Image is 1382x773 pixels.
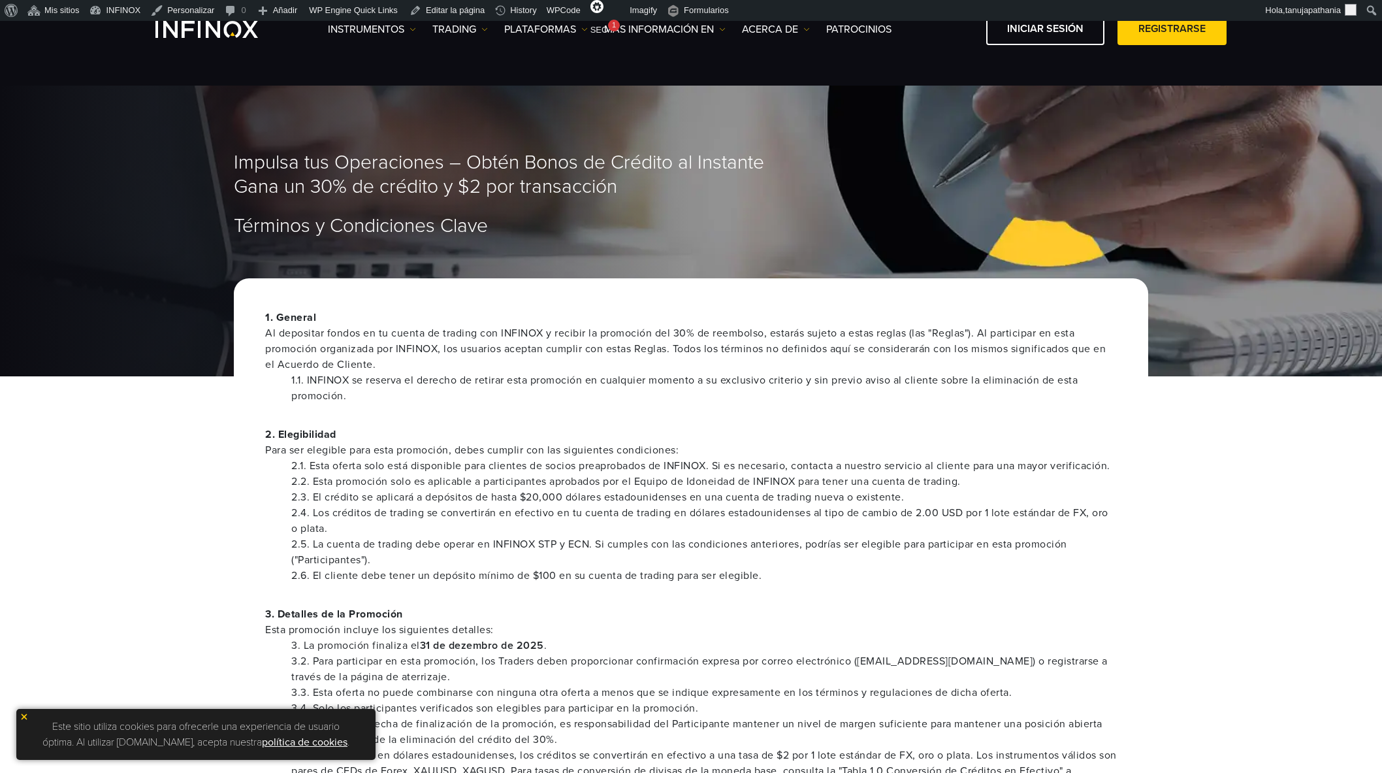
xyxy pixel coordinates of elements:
span: tanujapathania [1285,5,1341,15]
li: 2.2. Esta promoción solo es aplicable a participantes aprobados por el Equipo de Idoneidad de INF... [291,474,1117,489]
a: TRADING [432,22,488,37]
a: INFINOX Logo [155,21,289,38]
p: 2. Elegibilidad [265,427,1117,458]
li: 2.1. Esta oferta solo está disponible para clientes de socios preaprobados de INFINOX. Si es nece... [291,458,1117,474]
span: Esta promoción incluye los siguientes detalles: [265,622,1117,638]
a: Más información en [604,22,726,37]
li: 2.6. El cliente debe tener un depósito mínimo de $100 en su cuenta de trading para ser elegible. [291,568,1117,584]
a: Patrocinios [826,22,892,37]
div: 1 [608,20,620,31]
li: 3. La promoción finaliza el . [291,638,1117,653]
span: Para ser elegible para esta promoción, debes cumplir con las siguientes condiciones: [265,442,1117,458]
a: Iniciar sesión [986,13,1104,45]
p: 3. Detalles de la Promoción [265,606,1117,638]
h1: Términos y Condiciones Clave [234,216,1148,237]
a: PLATAFORMAS [504,22,588,37]
img: yellow close icon [20,712,29,721]
li: 1.1. INFINOX se reserva el derecho de retirar esta promoción en cualquier momento a su exclusivo ... [291,372,1117,404]
a: Instrumentos [328,22,416,37]
a: ACERCA DE [742,22,810,37]
li: 2.5. La cuenta de trading debe operar en INFINOX STP y ECN. Si cumples con las condiciones anteri... [291,536,1117,568]
span: Impulsa tus Operaciones – Obtén Bonos de Crédito al Instante Gana un 30% de crédito y $2 por tran... [234,151,764,199]
li: 3.4. Solo los participantes verificados son elegibles para participar en la promoción. [291,700,1117,716]
a: Registrarse [1117,13,1227,45]
li: 3.2. Para participar en esta promoción, los Traders deben proporcionar confirmación expresa por c... [291,653,1117,685]
p: 1. General [265,310,1117,372]
span: Al depositar fondos en tu cuenta de trading con INFINOX y recibir la promoción del 30% de reembol... [265,325,1117,372]
li: 3.5. Antes de la fecha de finalización de la promoción, es responsabilidad del Participante mante... [291,716,1117,748]
li: 3.3. Esta oferta no puede combinarse con ninguna otra oferta a menos que se indique expresamente ... [291,685,1117,700]
p: Este sitio utiliza cookies para ofrecerle una experiencia de usuario óptima. Al utilizar [DOMAIN_... [23,715,369,753]
li: 2.3. El crédito se aplicará a depósitos de hasta $20,000 dólares estadounidenses en una cuenta de... [291,489,1117,505]
strong: 31 de dezembro de 2025 [420,639,544,652]
a: política de cookies [262,736,347,749]
span: SEO [590,25,608,35]
li: 2.4. Los créditos de trading se convertirán en efectivo en tu cuenta de trading en dólares estado... [291,505,1117,536]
